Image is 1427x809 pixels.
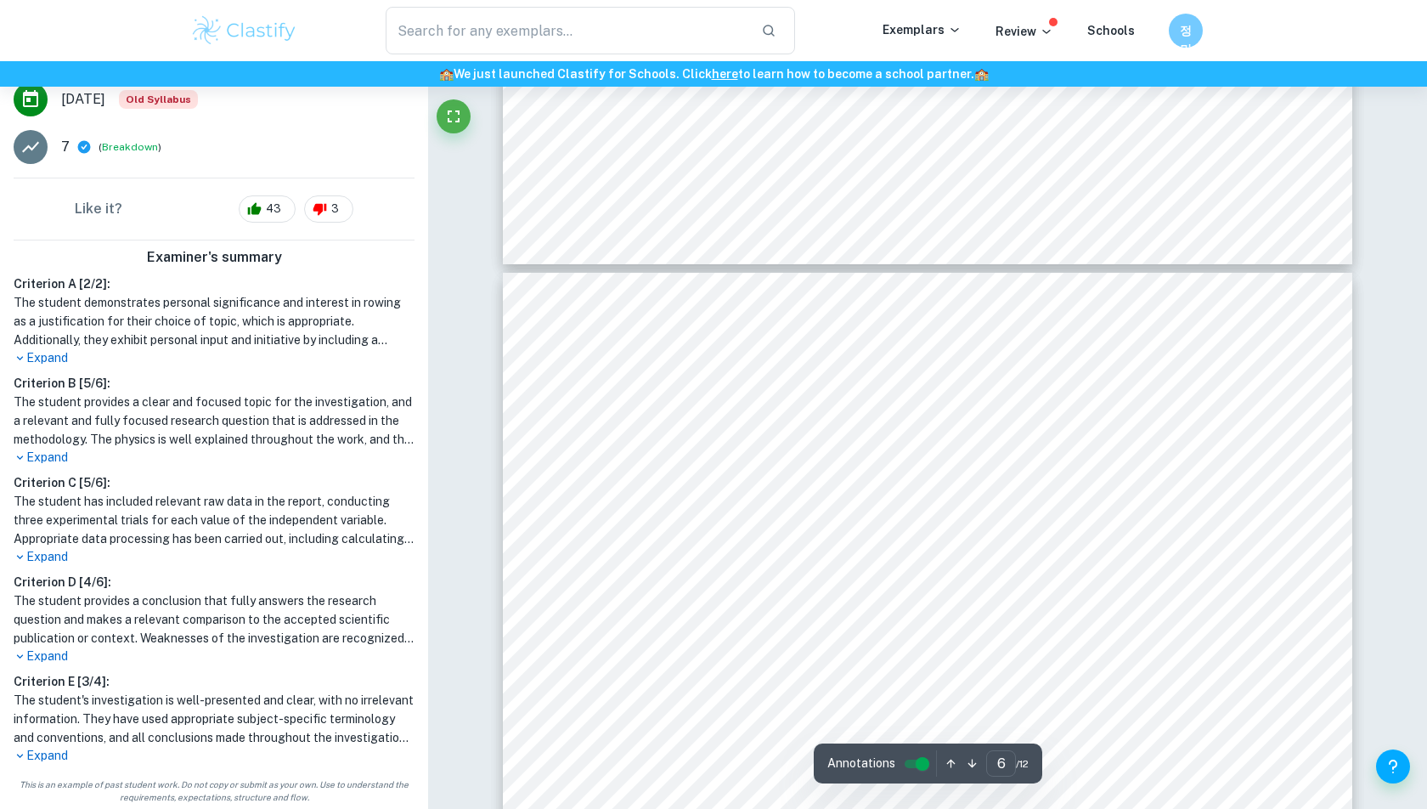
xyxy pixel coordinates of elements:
[14,492,415,548] h1: The student has included relevant raw data in the report, conducting three experimental trials fo...
[14,349,415,367] p: Expand
[14,548,415,566] p: Expand
[119,90,198,109] div: Starting from the May 2025 session, the Physics IA requirements have changed. It's OK to refer to...
[603,765,747,780] span: 4.2: Qualitative Data
[14,393,415,449] h1: The student provides a clear and focused topic for the investigation, and a relevant and fully fo...
[14,473,415,492] h6: Criterion C [ 5 / 6 ]:
[14,591,415,648] h1: The student provides a conclusion that fully answers the research question and makes a relevant c...
[7,247,421,268] h6: Examiner's summary
[190,14,298,48] img: Clastify logo
[14,374,415,393] h6: Criterion B [ 5 / 6 ]:
[868,677,898,693] span: 5.25
[437,99,471,133] button: Fullscreen
[99,139,161,156] span: ( )
[61,89,105,110] span: [DATE]
[14,747,415,765] p: Expand
[752,636,779,651] span: 5.30
[14,293,415,349] h1: The student demonstrates personal significance and interest in rowing as a justification for thei...
[998,677,1025,693] span: 5.30
[386,7,747,54] input: Search for any exemplars...
[14,672,415,691] h6: Criterion E [ 3 / 4 ]:
[752,510,779,525] span: 5.60
[752,594,781,609] span: 5.35
[304,195,353,223] div: 3
[119,90,198,109] span: Old Syllabus
[868,594,895,609] span: 5.30
[257,201,290,218] span: 43
[102,139,158,155] button: Breakdown
[868,510,896,525] span: 5.70
[752,467,780,483] span: 5.70
[1244,197,1252,212] span: 5
[239,195,296,223] div: 43
[1165,426,1210,441] span: Avg. ±
[1176,21,1196,40] h6: 정민
[907,426,946,441] span: Test 2
[752,677,779,693] span: 5.20
[868,636,895,651] span: 5.30
[1016,756,1029,772] span: / 12
[883,20,962,39] p: Exemplars
[14,449,415,467] p: Expand
[610,636,652,651] span: 60 mL
[61,137,70,157] p: 7
[439,67,454,81] span: 🏫
[996,22,1053,41] p: Review
[1087,24,1135,37] a: Schools
[322,201,348,218] span: 3
[998,594,1028,609] span: 5.35
[610,594,654,609] span: 45 mL
[998,552,1027,567] span: 5.45
[14,648,415,665] p: Expand
[784,426,826,441] span: Test 1
[1037,426,1076,441] span: Test 3
[653,791,1260,806] span: The shadow itself was not very clearly outlined; its edges were blurry and there was a gradient
[610,552,652,567] span: 30 mL
[14,573,415,591] h6: Criterion D [ 4 / 6 ]:
[827,755,895,772] span: Annotations
[868,467,899,483] span: 5.75
[14,274,415,293] h6: Criterion A [ 2 / 2 ]:
[75,199,122,219] h6: Like it?
[924,384,1079,399] span: Width of Shadow (cm)
[7,778,421,804] span: This is an example of past student work. Do not copy or submit as your own. Use to understand the...
[610,677,656,693] span: 75 mL
[752,552,780,567] span: 5.50
[712,67,738,81] a: here
[610,510,658,525] span: 15 mL
[610,467,645,483] span: 0 mL
[1172,467,1202,483] span: ±0.1
[868,552,895,567] span: 5.40
[14,691,415,747] h1: The student's investigation is well-presented and clear, with no irrelevant information. They hav...
[1376,750,1410,784] button: Help and Feedback
[998,636,1028,651] span: 5.35
[628,791,637,806] span: ●
[3,65,1424,83] h6: We just launched Clastify for Schools. Click to learn how to become a school partner.
[624,426,728,441] span: Amount of Salt
[603,115,758,130] span: 4.1: Quantitative Data
[998,510,1027,525] span: 5.45
[998,467,1025,483] span: 5.60
[974,67,989,81] span: 🏫
[1169,14,1203,48] button: 정민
